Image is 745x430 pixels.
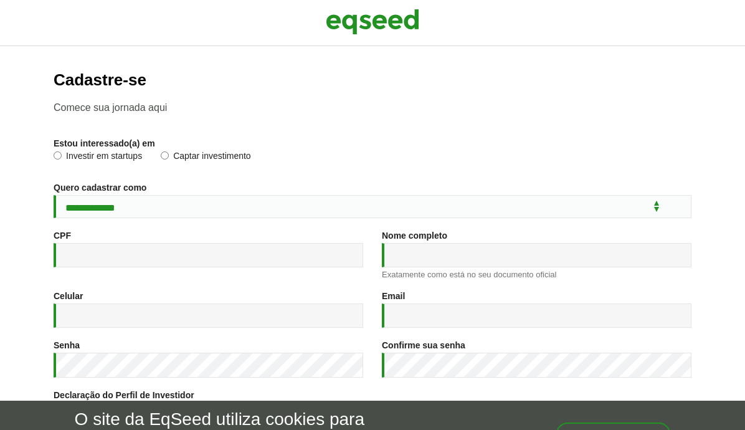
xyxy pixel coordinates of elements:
[54,292,83,300] label: Celular
[54,183,146,192] label: Quero cadastrar como
[54,151,62,160] input: Investir em startups
[54,341,80,350] label: Senha
[382,270,691,279] div: Exatamente como está no seu documento oficial
[54,391,194,399] label: Declaração do Perfil de Investidor
[326,6,419,37] img: EqSeed Logo
[54,139,155,148] label: Estou interessado(a) em
[54,231,71,240] label: CPF
[54,151,142,164] label: Investir em startups
[382,292,405,300] label: Email
[382,231,447,240] label: Nome completo
[54,71,691,89] h2: Cadastre-se
[382,341,465,350] label: Confirme sua senha
[161,151,169,160] input: Captar investimento
[54,102,691,113] p: Comece sua jornada aqui
[161,151,251,164] label: Captar investimento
